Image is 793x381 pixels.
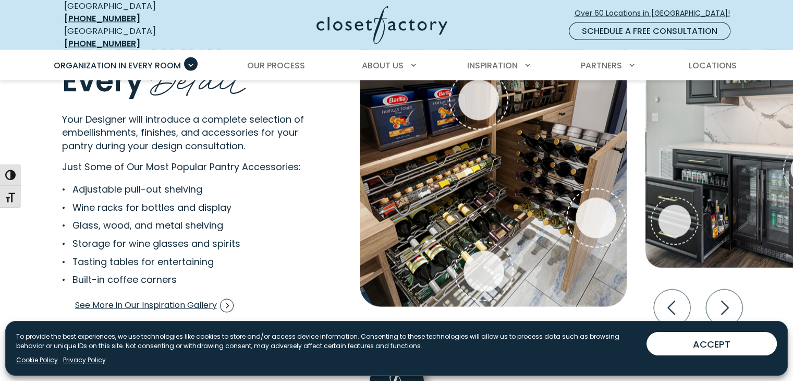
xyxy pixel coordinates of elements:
[581,59,622,72] span: Partners
[247,59,305,72] span: Our Process
[62,113,304,153] span: Your Designer will introduce a complete selection of embellishments, finishes, and accessories fo...
[62,160,334,174] p: Just Some of Our Most Popular Pantry Accessories:
[62,201,300,215] li: Wine racks for bottles and display
[575,8,738,19] span: Over 60 Locations in [GEOGRAPHIC_DATA]!
[62,183,300,197] li: Adjustable pull-out shelving
[62,273,300,287] li: Built-in coffee corners
[62,237,300,251] li: Storage for wine glasses and spirits
[62,61,143,102] span: Every
[650,285,694,330] button: Previous slide
[702,285,747,330] button: Next slide
[62,219,300,233] li: Glass, wood, and metal shelving
[316,6,447,44] img: Closet Factory Logo
[64,25,215,50] div: [GEOGRAPHIC_DATA]
[75,295,234,316] a: See More in Our Inspiration Gallery
[16,332,638,351] p: To provide the best experiences, we use technologies like cookies to store and/or access device i...
[54,59,181,72] span: Organization in Every Room
[688,59,736,72] span: Locations
[64,13,140,25] a: [PHONE_NUMBER]
[62,255,300,269] li: Tasting tables for entertaining
[75,299,234,313] span: See More in Our Inspiration Gallery
[646,332,777,355] button: ACCEPT
[360,27,627,307] img: Custom wine metal organizers and bottle racks in custom pantry
[63,355,106,365] a: Privacy Policy
[46,51,747,80] nav: Primary Menu
[569,22,730,40] a: Schedule a Free Consultation
[467,59,518,72] span: Inspiration
[574,4,739,22] a: Over 60 Locations in [GEOGRAPHIC_DATA]!
[64,38,140,50] a: [PHONE_NUMBER]
[16,355,58,365] a: Cookie Policy
[362,59,404,72] span: About Us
